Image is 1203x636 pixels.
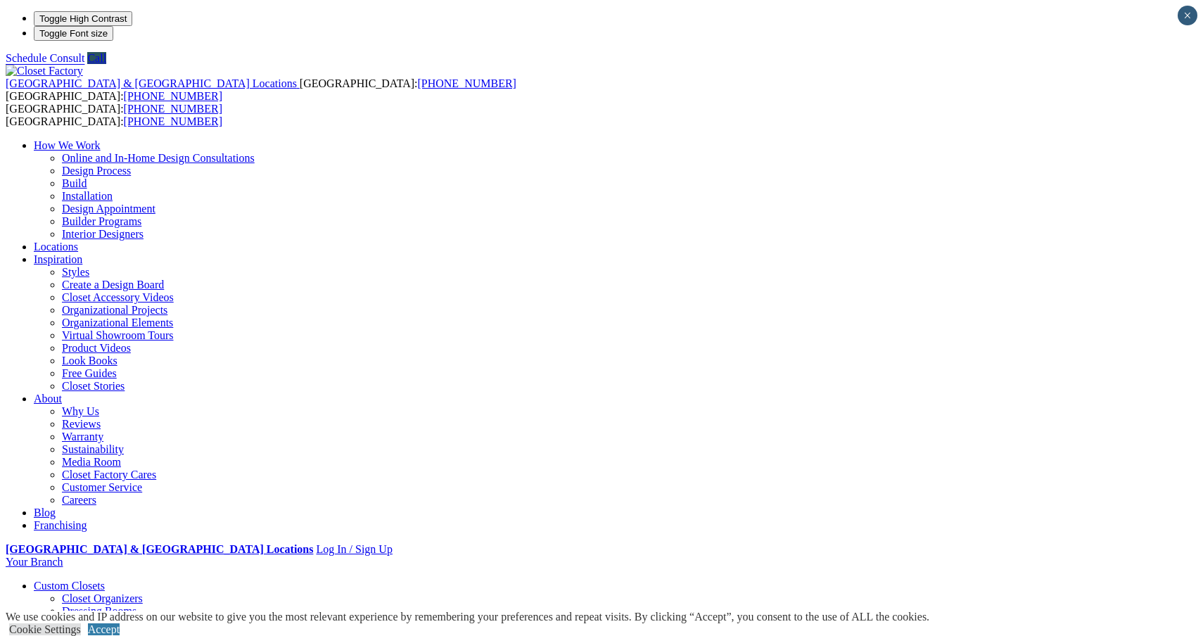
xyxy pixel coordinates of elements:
a: Schedule Consult [6,52,84,64]
a: Accept [88,623,120,635]
a: Organizational Projects [62,304,167,316]
button: Toggle Font size [34,26,113,41]
a: Custom Closets [34,580,105,592]
a: Create a Design Board [62,279,164,291]
a: Inspiration [34,253,82,265]
a: Sustainability [62,443,124,455]
span: Toggle High Contrast [39,13,127,24]
a: Interior Designers [62,228,144,240]
a: How We Work [34,139,101,151]
a: Media Room [62,456,121,468]
a: Look Books [62,355,117,367]
a: Customer Service [62,481,142,493]
a: Log In / Sign Up [316,543,392,555]
a: Build [62,177,87,189]
a: Call [87,52,106,64]
a: [PHONE_NUMBER] [124,90,222,102]
span: Toggle Font size [39,28,108,39]
button: Close [1178,6,1197,25]
a: Closet Stories [62,380,125,392]
a: Blog [34,507,56,519]
a: [GEOGRAPHIC_DATA] & [GEOGRAPHIC_DATA] Locations [6,543,313,555]
a: Closet Factory Cares [62,469,156,481]
a: About [34,393,62,405]
a: [PHONE_NUMBER] [124,115,222,127]
a: [GEOGRAPHIC_DATA] & [GEOGRAPHIC_DATA] Locations [6,77,300,89]
a: Builder Programs [62,215,141,227]
a: Why Us [62,405,99,417]
img: Closet Factory [6,65,83,77]
a: Design Process [62,165,131,177]
a: [PHONE_NUMBER] [417,77,516,89]
a: Franchising [34,519,87,531]
a: Organizational Elements [62,317,173,329]
a: Locations [34,241,78,253]
a: Reviews [62,418,101,430]
a: Dressing Rooms [62,605,136,617]
a: Product Videos [62,342,131,354]
a: Styles [62,266,89,278]
a: Warranty [62,431,103,443]
a: Cookie Settings [9,623,81,635]
a: Free Guides [62,367,117,379]
button: Toggle High Contrast [34,11,132,26]
a: Installation [62,190,113,202]
a: Closet Organizers [62,592,143,604]
a: Virtual Showroom Tours [62,329,174,341]
span: [GEOGRAPHIC_DATA] & [GEOGRAPHIC_DATA] Locations [6,77,297,89]
div: We use cookies and IP address on our website to give you the most relevant experience by remember... [6,611,929,623]
a: [PHONE_NUMBER] [124,103,222,115]
a: Careers [62,494,96,506]
a: Closet Accessory Videos [62,291,174,303]
a: Design Appointment [62,203,155,215]
a: Online and In-Home Design Consultations [62,152,255,164]
span: [GEOGRAPHIC_DATA]: [GEOGRAPHIC_DATA]: [6,103,222,127]
span: [GEOGRAPHIC_DATA]: [GEOGRAPHIC_DATA]: [6,77,516,102]
a: Your Branch [6,556,63,568]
